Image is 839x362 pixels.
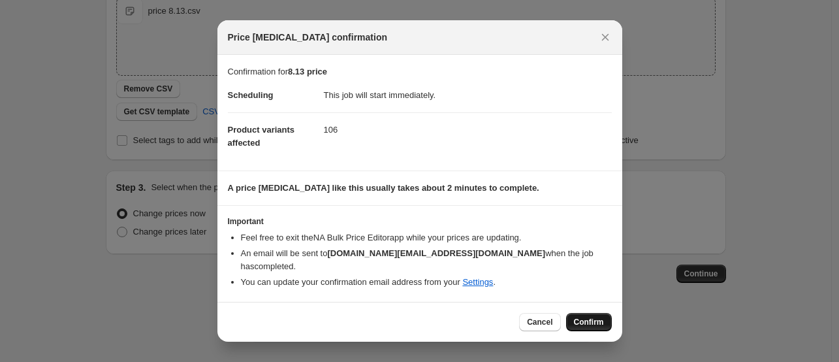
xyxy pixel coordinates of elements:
[324,112,612,147] dd: 106
[241,247,612,273] li: An email will be sent to when the job has completed .
[288,67,327,76] b: 8.13 price
[228,183,539,193] b: A price [MEDICAL_DATA] like this usually takes about 2 minutes to complete.
[228,31,388,44] span: Price [MEDICAL_DATA] confirmation
[241,231,612,244] li: Feel free to exit the NA Bulk Price Editor app while your prices are updating.
[596,28,614,46] button: Close
[527,317,552,327] span: Cancel
[324,78,612,112] dd: This job will start immediately.
[462,277,493,287] a: Settings
[228,65,612,78] p: Confirmation for
[228,90,274,100] span: Scheduling
[519,313,560,331] button: Cancel
[228,125,295,148] span: Product variants affected
[241,276,612,289] li: You can update your confirmation email address from your .
[327,248,545,258] b: [DOMAIN_NAME][EMAIL_ADDRESS][DOMAIN_NAME]
[566,313,612,331] button: Confirm
[574,317,604,327] span: Confirm
[228,216,612,227] h3: Important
